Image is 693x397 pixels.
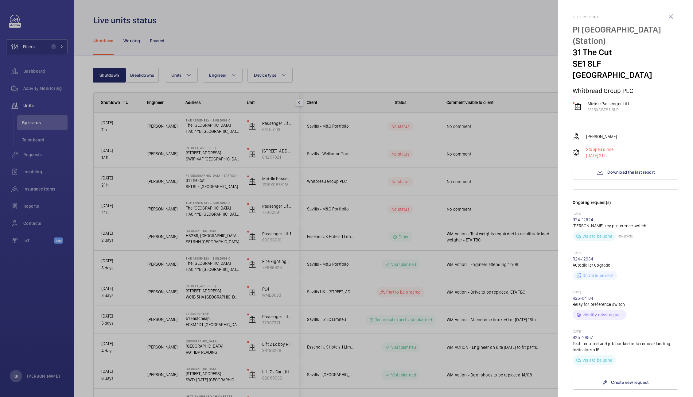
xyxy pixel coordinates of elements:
p: SE1 8LF [GEOGRAPHIC_DATA] [573,58,678,81]
p: 31 The Cut [573,47,678,58]
img: elevator.svg [574,103,582,110]
p: Stopped since [586,146,613,152]
a: Create new request [573,375,678,390]
span: Download the last report [607,170,655,175]
a: R25-04184 [573,296,594,301]
p: PI [GEOGRAPHIC_DATA] (Station) [573,24,678,47]
h2: Stopped unit [573,15,678,19]
p: Autodialler upgrade [573,262,678,268]
a: R24-12924 [573,217,594,222]
p: Identify missing part [582,312,623,318]
p: Tech required and job booked in to remove landing indicators x16 [573,341,678,353]
p: Visit to be done [582,233,612,239]
p: Visit to be done [582,357,612,363]
p: Middle Passenger Lift [588,101,629,107]
p: 21 h [586,152,613,159]
p: Relay for preference switch [573,301,678,307]
p: [PERSON_NAME] key preference switch [573,223,678,229]
p: [DATE] [573,290,678,295]
h3: Ongoing request(s) [573,199,678,212]
p: [DATE] [573,212,678,217]
p: Quote to be sent [582,272,613,279]
p: Whitbread Group PLC [573,87,678,94]
p: [DATE] [573,330,678,334]
button: Download the last report [573,165,678,179]
span: [DATE], [586,153,599,158]
a: R24-12934 [573,256,594,261]
a: R25-10957 [573,335,593,340]
p: [PERSON_NAME] [586,133,617,140]
p: ETA: [DATE] [616,234,633,238]
p: [DATE] [573,251,678,256]
p: 1315XGB78118LR [588,107,629,113]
